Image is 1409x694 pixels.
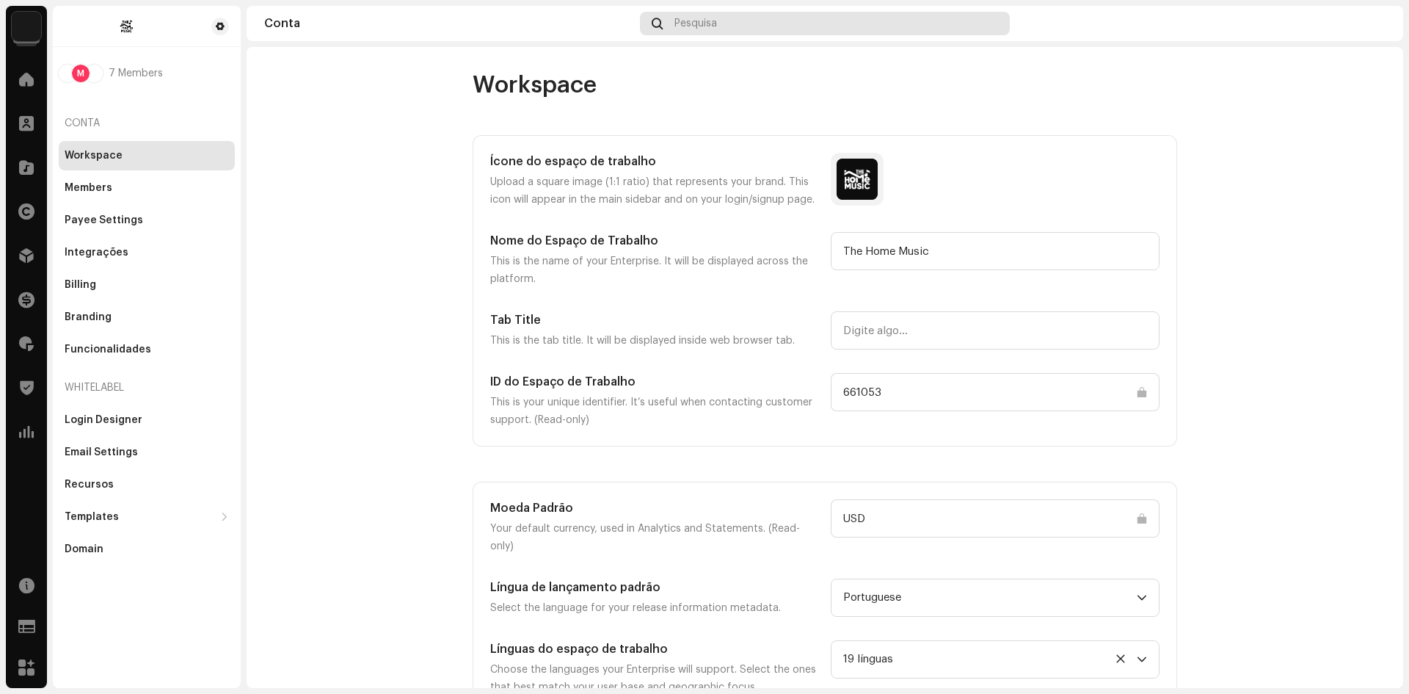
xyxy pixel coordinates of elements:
[490,499,819,517] h5: Moeda Padrão
[65,414,142,426] div: Login Designer
[72,65,90,82] div: M
[65,247,128,259] div: Integrações
[59,238,235,267] re-m-nav-item: Integrações
[490,153,819,170] h5: Ícone do espaço de trabalho
[831,232,1159,270] input: Digite algo...
[59,141,235,170] re-m-nav-item: Workspace
[490,253,819,288] p: This is the name of your Enterprise. It will be displayed across the platform.
[831,499,1159,538] input: Digite algo...
[12,12,41,41] img: c86870aa-2232-4ba3-9b41-08f587110171
[490,311,819,329] h5: Tab Title
[65,311,112,323] div: Branding
[65,344,151,355] div: Funcionalidades
[473,71,597,100] span: Workspace
[490,599,819,617] p: Select the language for your release information metadata.
[65,279,96,291] div: Billing
[85,65,103,82] img: 1f2b971a-ccf7-490a-a4de-fed23a0b5eb4
[59,270,235,300] re-m-nav-item: Billing
[65,511,119,523] div: Templates
[1137,579,1147,616] div: dropdown trigger
[264,18,634,29] div: Conta
[490,373,819,391] h5: ID do Espaço de Trabalho
[490,394,819,429] p: This is your unique identifier. It’s useful when contacting customer support. (Read-only)
[65,543,103,555] div: Domain
[59,173,235,203] re-m-nav-item: Members
[109,68,163,79] span: 7 Members
[490,640,819,658] h5: Línguas do espaço de trabalho
[831,311,1159,350] input: Digite algo...
[59,535,235,564] re-m-nav-item: Domain
[59,502,235,532] re-m-nav-dropdown: Templates
[59,405,235,435] re-m-nav-item: Login Designer
[59,303,235,332] re-m-nav-item: Branding
[59,206,235,235] re-m-nav-item: Payee Settings
[490,232,819,250] h5: Nome do Espaço de Trabalho
[59,438,235,467] re-m-nav-item: Email Settings
[59,370,235,405] re-a-nav-header: Whitelabel
[831,373,1159,411] input: Digite algo...
[65,18,188,35] img: f599b786-36f7-43ff-9e93-dc84791a6e00
[65,182,112,194] div: Members
[65,479,114,491] div: Recursos
[59,65,76,82] img: 25800e32-e94c-4f6b-8929-2acd5ee19673
[490,579,819,596] h5: Língua de lançamento padrão
[65,447,138,458] div: Email Settings
[674,18,717,29] span: Pesquisa
[59,470,235,499] re-m-nav-item: Recursos
[59,106,235,141] re-a-nav-header: Conta
[490,332,819,350] p: This is the tab title. It will be displayed inside web browser tab.
[490,173,819,209] p: Upload a square image (1:1 ratio) that represents your brand. This icon will appear in the main s...
[843,579,1137,616] span: Portuguese
[59,335,235,364] re-m-nav-item: Funcionalidades
[1362,12,1386,35] img: 25800e32-e94c-4f6b-8929-2acd5ee19673
[65,150,123,162] div: Workspace
[843,641,1137,678] div: 19 línguas
[65,214,143,226] div: Payee Settings
[490,520,819,555] p: Your default currency, used in Analytics and Statements. (Read-only)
